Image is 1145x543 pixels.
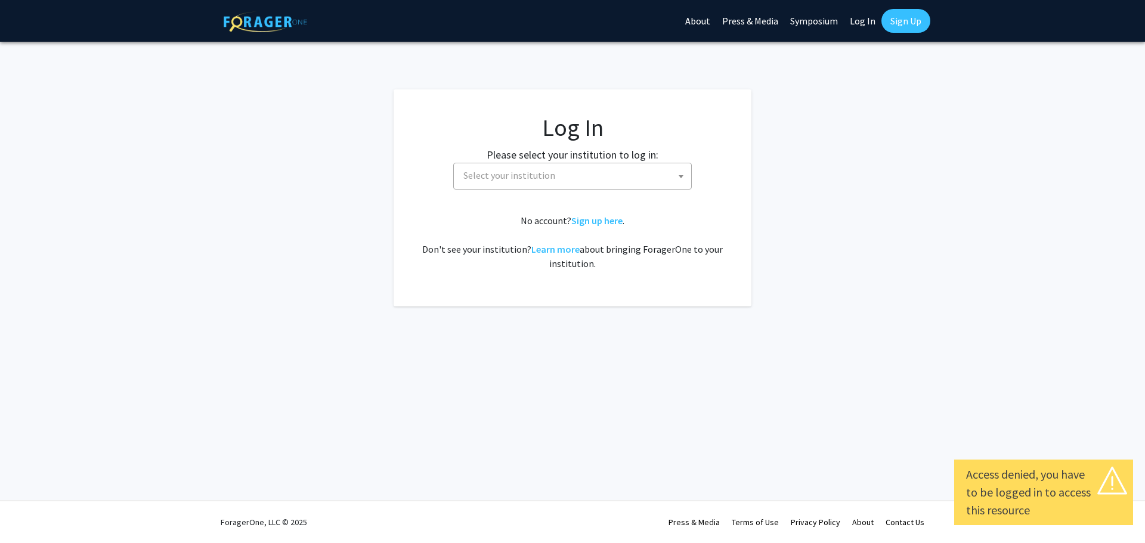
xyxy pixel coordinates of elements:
[224,11,307,32] img: ForagerOne Logo
[571,215,623,226] a: Sign up here
[417,213,728,271] div: No account? . Don't see your institution? about bringing ForagerOne to your institution.
[459,163,691,188] span: Select your institution
[453,163,692,190] span: Select your institution
[221,501,307,543] div: ForagerOne, LLC © 2025
[531,243,580,255] a: Learn more about bringing ForagerOne to your institution
[487,147,658,163] label: Please select your institution to log in:
[881,9,930,33] a: Sign Up
[886,517,924,528] a: Contact Us
[463,169,555,181] span: Select your institution
[852,517,874,528] a: About
[791,517,840,528] a: Privacy Policy
[732,517,779,528] a: Terms of Use
[417,113,728,142] h1: Log In
[669,517,720,528] a: Press & Media
[966,466,1121,519] div: Access denied, you have to be logged in to access this resource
